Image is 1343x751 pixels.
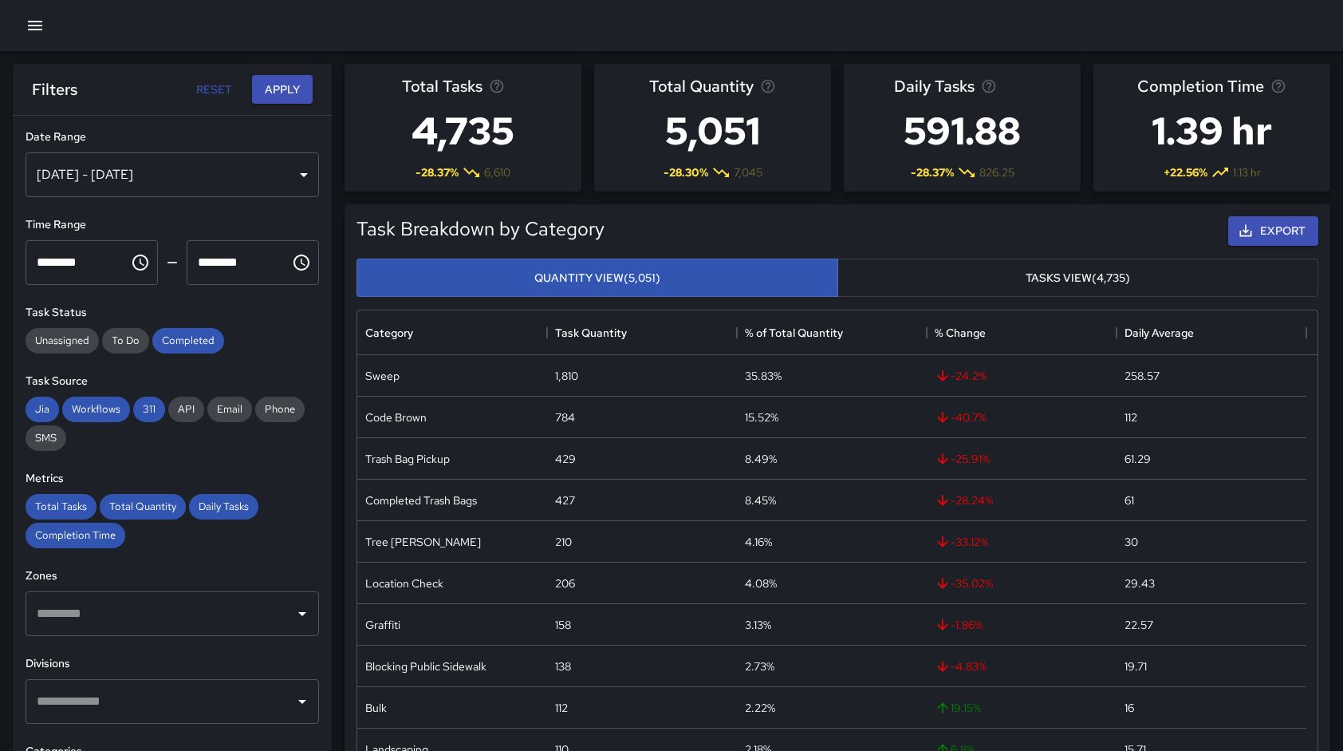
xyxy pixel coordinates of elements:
[100,494,186,520] div: Total Quantity
[26,425,66,451] div: SMS
[837,259,1319,298] button: Tasks View(4,735)
[935,409,987,425] span: -40.7 %
[935,492,993,508] span: -28.24 %
[365,617,400,633] div: Graffiti
[168,402,204,416] span: API
[365,658,486,674] div: Blocking Public Sidewalk
[26,128,319,146] h6: Date Range
[555,617,571,633] div: 158
[935,310,986,355] div: % Change
[291,603,313,625] button: Open
[935,617,983,633] span: -1.86 %
[207,402,252,416] span: Email
[649,99,776,163] h3: 5,051
[26,655,319,673] h6: Divisions
[1124,534,1138,550] div: 30
[1124,700,1134,716] div: 16
[102,328,149,354] div: To Do
[927,310,1117,355] div: % Change
[356,259,838,298] button: Quantity View(5,051)
[100,500,186,513] span: Total Quantity
[555,575,575,591] div: 206
[133,402,165,416] span: 311
[365,368,400,384] div: Sweep
[416,164,459,180] span: -28.37 %
[745,310,843,355] div: % of Total Quantity
[255,402,305,416] span: Phone
[189,494,258,520] div: Daily Tasks
[168,397,204,422] div: API
[894,73,975,99] span: Daily Tasks
[62,402,130,416] span: Workflows
[26,152,319,197] div: [DATE] - [DATE]
[745,617,771,633] div: 3.13%
[1124,575,1155,591] div: 29.43
[365,534,481,550] div: Tree Wells
[26,402,59,416] span: Jia
[745,534,772,550] div: 4.16%
[1124,617,1153,633] div: 22.57
[745,409,778,425] div: 15.52%
[26,528,125,542] span: Completion Time
[1137,73,1264,99] span: Completion Time
[26,328,99,354] div: Unassigned
[1124,492,1134,508] div: 61
[62,397,130,422] div: Workflows
[935,368,987,384] span: -24.2 %
[291,690,313,713] button: Open
[1137,99,1286,163] h3: 1.39 hr
[1124,451,1151,467] div: 61.29
[402,99,524,163] h3: 4,735
[935,451,990,467] span: -25.91 %
[26,304,319,322] h6: Task Status
[255,397,305,422] div: Phone
[1124,368,1160,384] div: 258.57
[489,78,505,94] svg: Total number of tasks in the selected period, compared to the previous period.
[745,700,775,716] div: 2.22%
[547,310,737,355] div: Task Quantity
[894,99,1030,163] h3: 591.88
[734,164,762,180] span: 7,045
[555,700,568,716] div: 112
[26,500,96,513] span: Total Tasks
[102,334,149,347] span: To Do
[357,310,547,355] div: Category
[1164,164,1207,180] span: + 22.56 %
[26,334,99,347] span: Unassigned
[1117,310,1306,355] div: Daily Average
[664,164,708,180] span: -28.30 %
[26,397,59,422] div: Jia
[26,523,125,548] div: Completion Time
[133,397,165,422] div: 311
[26,470,319,488] h6: Metrics
[26,216,319,234] h6: Time Range
[555,658,571,674] div: 138
[745,492,776,508] div: 8.45%
[365,451,450,467] div: Trash Bag Pickup
[979,164,1014,180] span: 826.25
[935,534,988,550] span: -33.12 %
[555,492,575,508] div: 427
[555,534,572,550] div: 210
[935,575,993,591] span: -35.02 %
[935,700,981,716] span: 19.15 %
[1233,164,1261,180] span: 1.13 hr
[207,397,252,422] div: Email
[26,373,319,390] h6: Task Source
[760,78,776,94] svg: Total task quantity in the selected period, compared to the previous period.
[124,247,156,279] button: Choose time, selected time is 12:00 AM
[649,73,754,99] span: Total Quantity
[555,310,627,355] div: Task Quantity
[745,658,774,674] div: 2.73%
[252,75,313,105] button: Apply
[188,75,239,105] button: Reset
[1228,216,1318,246] button: Export
[26,567,319,585] h6: Zones
[745,451,777,467] div: 8.49%
[911,164,954,180] span: -28.37 %
[555,368,578,384] div: 1,810
[26,494,96,520] div: Total Tasks
[189,500,258,513] span: Daily Tasks
[1124,409,1137,425] div: 112
[1270,78,1286,94] svg: Average time taken to complete tasks in the selected period, compared to the previous period.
